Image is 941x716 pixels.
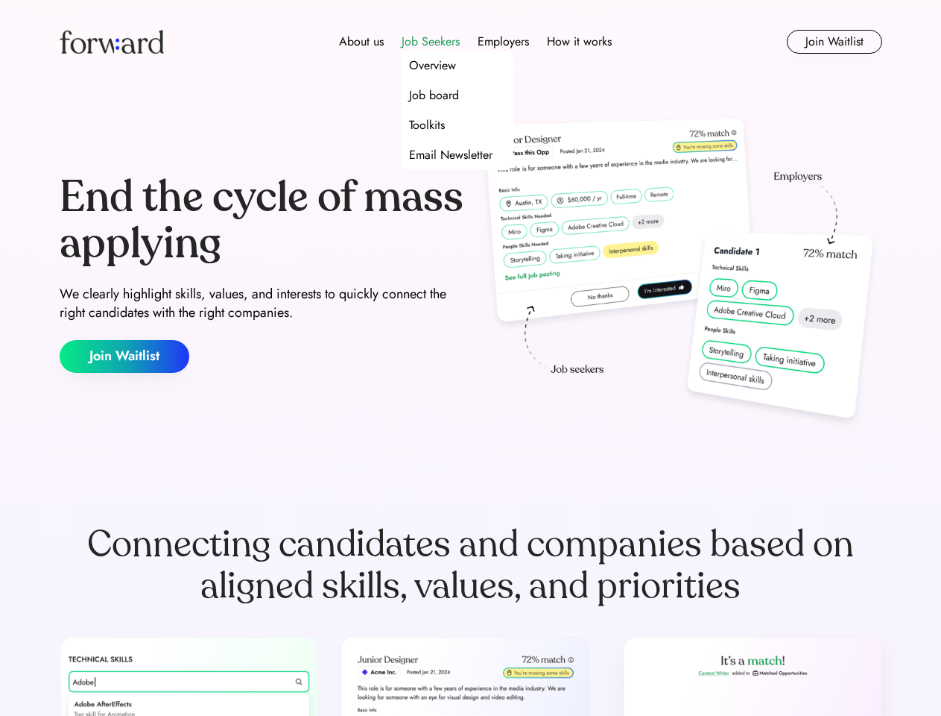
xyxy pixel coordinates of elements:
[60,340,189,373] button: Join Waitlist
[402,33,460,51] div: Job Seekers
[409,57,456,75] div: Overview
[60,524,882,607] div: Connecting candidates and companies based on aligned skills, values, and priorities
[478,33,529,51] div: Employers
[60,30,164,54] img: Forward logo
[477,113,882,434] img: hero-image.png
[60,285,465,322] div: We clearly highlight skills, values, and interests to quickly connect the right candidates with t...
[60,175,465,266] div: End the cycle of mass applying
[787,30,882,54] button: Join Waitlist
[339,33,384,51] div: About us
[547,33,612,51] div: How it works
[409,146,492,164] div: Email Newsletter
[409,87,459,104] div: Job board
[409,116,445,134] div: Toolkits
